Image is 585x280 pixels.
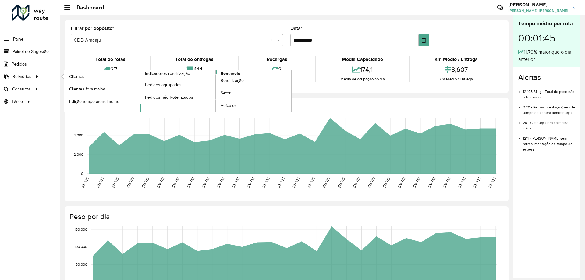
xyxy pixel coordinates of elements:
text: [DATE] [292,177,300,188]
button: Choose Date [419,34,429,46]
span: Clear all [270,37,275,44]
label: Data [290,25,303,32]
a: Romaneio [140,70,292,112]
a: Pedidos não Roteirizados [140,91,216,103]
div: Km Médio / Entrega [412,76,501,82]
text: 50,000 [76,262,87,266]
div: Média Capacidade [317,56,408,63]
text: [DATE] [276,177,285,188]
div: 00:01:45 [518,28,576,48]
text: [DATE] [171,177,180,188]
div: 2 [240,63,314,76]
div: 11,70% maior que o dia anterior [518,48,576,63]
text: [DATE] [352,177,360,188]
text: 150,000 [74,227,87,231]
span: [PERSON_NAME] [PERSON_NAME] [508,8,568,13]
span: Tático [12,98,23,105]
div: 414 [152,63,236,76]
a: Pedidos agrupados [140,79,216,91]
text: [DATE] [156,177,165,188]
text: [DATE] [337,177,346,188]
text: [DATE] [216,177,225,188]
label: Filtrar por depósito [71,25,114,32]
span: Indicadores roteirização [145,70,190,77]
text: [DATE] [457,177,466,188]
text: [DATE] [322,177,331,188]
text: [DATE] [412,177,421,188]
span: Pedidos agrupados [145,82,182,88]
div: 27 [72,63,148,76]
a: Indicadores roteirização [64,70,216,112]
div: Total de entregas [152,56,236,63]
text: [DATE] [96,177,105,188]
span: Edição tempo atendimento [69,98,119,105]
span: Setor [221,90,231,96]
div: Tempo médio por rota [518,19,576,28]
span: Painel [13,36,24,42]
div: Média de ocupação no dia [317,76,408,82]
span: Relatórios [12,73,31,80]
span: Pedidos [12,61,27,67]
text: [DATE] [231,177,240,188]
text: [DATE] [307,177,315,188]
h3: [PERSON_NAME] [508,2,568,8]
text: [DATE] [487,177,496,188]
div: 3,607 [412,63,501,76]
span: Pedidos não Roteirizados [145,94,193,101]
li: 12.195,81 kg - Total de peso não roteirizado [523,84,576,100]
h4: Alertas [518,73,576,82]
li: 1211 - [PERSON_NAME] sem retroalimentação de tempo de espera [523,131,576,152]
text: 100,000 [74,245,87,249]
span: Romaneio [221,70,240,77]
a: Clientes [64,70,140,83]
span: Roteirização [221,77,244,84]
text: 0 [81,172,83,175]
span: Clientes fora malha [69,86,105,92]
div: Recargas [240,56,314,63]
text: 2,000 [74,152,83,156]
span: Clientes [69,73,84,80]
text: [DATE] [141,177,150,188]
text: [DATE] [126,177,135,188]
a: Setor [216,87,291,99]
div: Total de rotas [72,56,148,63]
a: Roteirização [216,75,291,87]
text: [DATE] [186,177,195,188]
text: [DATE] [111,177,119,188]
text: [DATE] [246,177,255,188]
text: [DATE] [367,177,376,188]
a: Clientes fora malha [64,83,140,95]
h4: Peso por dia [69,212,502,221]
text: [DATE] [397,177,406,188]
text: [DATE] [261,177,270,188]
span: Painel de Sugestão [12,48,49,55]
a: Contato Rápido [494,1,507,14]
div: 174,1 [317,63,408,76]
span: Consultas [12,86,31,92]
text: [DATE] [442,177,451,188]
a: Veículos [216,100,291,112]
span: Veículos [221,102,237,109]
h2: Dashboard [70,4,104,11]
li: 26 - Cliente(s) fora da malha viária [523,115,576,131]
text: [DATE] [201,177,210,188]
a: Edição tempo atendimento [64,95,140,108]
text: [DATE] [80,177,89,188]
div: Km Médio / Entrega [412,56,501,63]
text: [DATE] [382,177,391,188]
text: 4,000 [74,133,83,137]
text: [DATE] [427,177,436,188]
text: [DATE] [472,177,481,188]
li: 2721 - Retroalimentação(ões) de tempo de espera pendente(s) [523,100,576,115]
